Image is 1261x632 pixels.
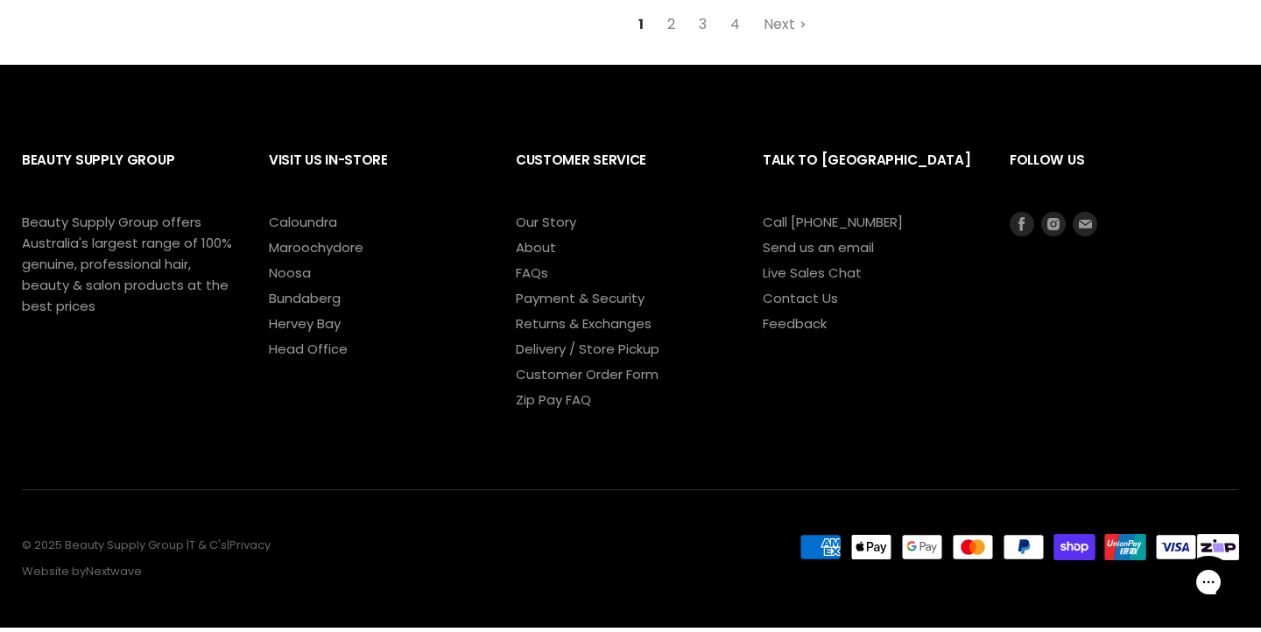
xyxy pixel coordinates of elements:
a: Our Story [516,213,576,231]
a: Hervey Bay [269,314,341,333]
a: Privacy [229,537,271,553]
p: © 2025 Beauty Supply Group | | Website by [22,539,742,579]
a: Live Sales Chat [763,263,862,282]
a: Bundaberg [269,289,341,307]
a: Next [754,9,816,40]
a: Caloundra [269,213,337,231]
h2: Customer Service [516,138,728,211]
span: 1 [629,9,653,40]
a: Nextwave [86,563,142,579]
a: FAQs [516,263,548,282]
p: Beauty Supply Group offers Australia's largest range of 100% genuine, professional hair, beauty &... [22,212,232,317]
h2: Visit Us In-Store [269,138,481,211]
a: Zip Pay FAQ [516,390,591,409]
a: Returns & Exchanges [516,314,652,333]
a: Payment & Security [516,289,645,307]
a: Feedback [763,314,827,333]
a: Maroochydore [269,238,363,256]
h2: Follow us [1010,138,1239,211]
a: T & C's [189,537,227,553]
a: Delivery / Store Pickup [516,340,659,358]
h2: Talk to [GEOGRAPHIC_DATA] [763,138,975,211]
a: Call [PHONE_NUMBER] [763,213,903,231]
a: Contact Us [763,289,838,307]
a: 3 [689,9,716,40]
img: footer-tile-new.png [1197,534,1239,560]
a: Customer Order Form [516,365,659,383]
a: Head Office [269,340,348,358]
a: 4 [721,9,750,40]
a: About [516,238,556,256]
a: Noosa [269,263,311,282]
h2: Beauty Supply Group [22,138,234,211]
iframe: Gorgias live chat messenger [1173,550,1243,614]
a: Send us an email [763,238,874,256]
a: 2 [658,9,685,40]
